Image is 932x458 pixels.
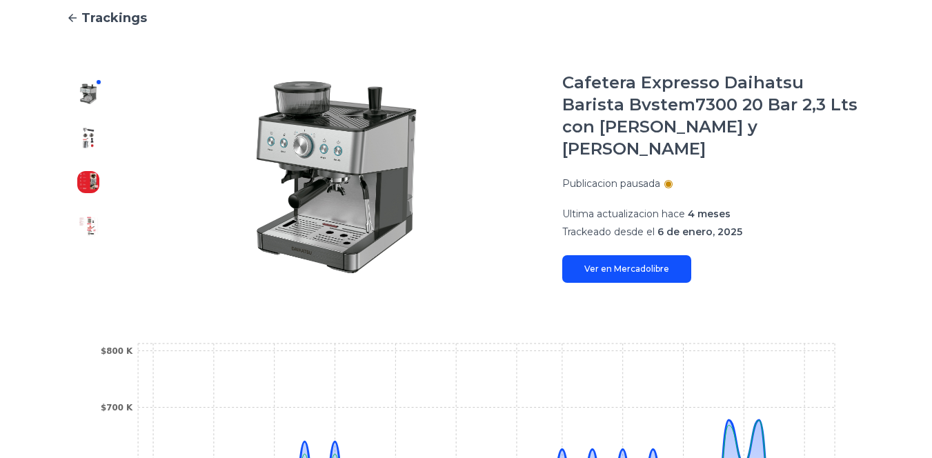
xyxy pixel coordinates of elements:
[562,177,660,190] p: Publicacion pausada
[77,171,99,193] img: Cafetera Expresso Daihatsu Barista Bvstem7300 20 Bar 2,3 Lts con Molinillo y Tamper
[77,215,99,237] img: Cafetera Expresso Daihatsu Barista Bvstem7300 20 Bar 2,3 Lts con Molinillo y Tamper
[562,255,691,283] a: Ver en Mercadolibre
[66,8,866,28] a: Trackings
[77,83,99,105] img: Cafetera Expresso Daihatsu Barista Bvstem7300 20 Bar 2,3 Lts con Molinillo y Tamper
[562,208,685,220] span: Ultima actualizacion hace
[101,403,133,412] tspan: $700 K
[138,72,535,283] img: Cafetera Expresso Daihatsu Barista Bvstem7300 20 Bar 2,3 Lts con Molinillo y Tamper
[657,226,742,238] span: 6 de enero, 2025
[81,8,147,28] span: Trackings
[101,346,133,356] tspan: $800 K
[77,127,99,149] img: Cafetera Expresso Daihatsu Barista Bvstem7300 20 Bar 2,3 Lts con Molinillo y Tamper
[562,72,866,160] h1: Cafetera Expresso Daihatsu Barista Bvstem7300 20 Bar 2,3 Lts con [PERSON_NAME] y [PERSON_NAME]
[688,208,731,220] span: 4 meses
[562,226,655,238] span: Trackeado desde el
